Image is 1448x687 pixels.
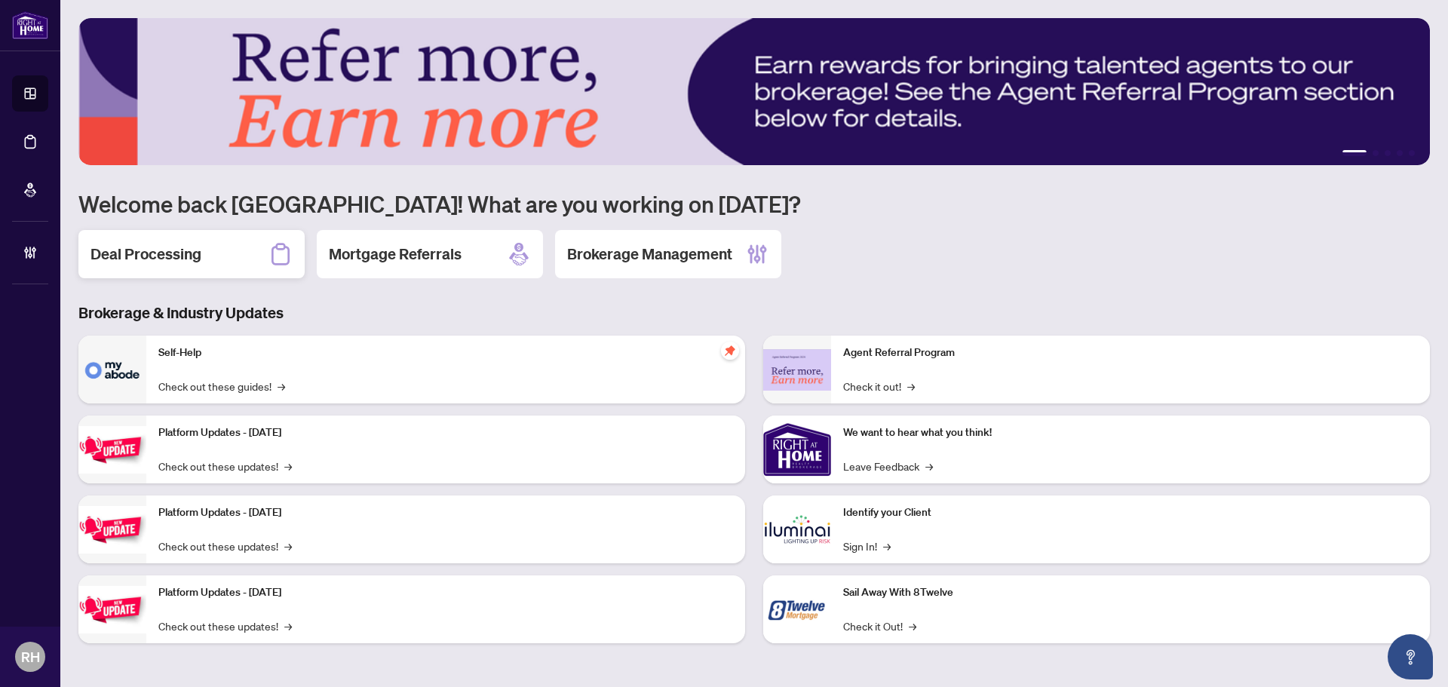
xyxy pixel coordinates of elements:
a: Check it out!→ [843,378,915,394]
img: Identify your Client [763,495,831,563]
img: Sail Away With 8Twelve [763,575,831,643]
h1: Welcome back [GEOGRAPHIC_DATA]! What are you working on [DATE]? [78,189,1430,218]
a: Check out these guides!→ [158,378,285,394]
img: logo [12,11,48,39]
p: Identify your Client [843,505,1418,521]
span: → [883,538,891,554]
a: Check it Out!→ [843,618,916,634]
a: Sign In!→ [843,538,891,554]
span: → [907,378,915,394]
span: pushpin [721,342,739,360]
img: Agent Referral Program [763,349,831,391]
a: Leave Feedback→ [843,458,933,474]
h3: Brokerage & Industry Updates [78,302,1430,324]
a: Check out these updates!→ [158,538,292,554]
img: Self-Help [78,336,146,403]
img: Platform Updates - July 21, 2025 [78,426,146,474]
span: → [909,618,916,634]
p: Sail Away With 8Twelve [843,584,1418,601]
img: Platform Updates - June 23, 2025 [78,586,146,633]
img: We want to hear what you think! [763,416,831,483]
img: Slide 0 [78,18,1430,165]
span: → [278,378,285,394]
p: Self-Help [158,345,733,361]
button: 2 [1373,150,1379,156]
p: We want to hear what you think! [843,425,1418,441]
p: Agent Referral Program [843,345,1418,361]
button: 4 [1397,150,1403,156]
span: → [925,458,933,474]
img: Platform Updates - July 8, 2025 [78,506,146,554]
a: Check out these updates!→ [158,618,292,634]
h2: Brokerage Management [567,244,732,265]
button: 1 [1342,150,1367,156]
span: → [284,458,292,474]
h2: Mortgage Referrals [329,244,462,265]
span: → [284,618,292,634]
h2: Deal Processing [90,244,201,265]
button: 3 [1385,150,1391,156]
span: → [284,538,292,554]
button: 5 [1409,150,1415,156]
p: Platform Updates - [DATE] [158,425,733,441]
button: Open asap [1388,634,1433,679]
span: RH [21,646,40,667]
a: Check out these updates!→ [158,458,292,474]
p: Platform Updates - [DATE] [158,505,733,521]
p: Platform Updates - [DATE] [158,584,733,601]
